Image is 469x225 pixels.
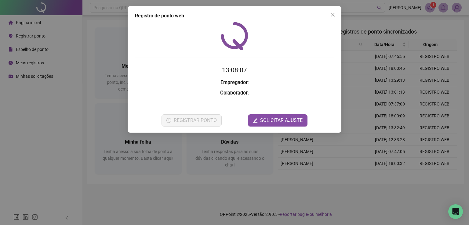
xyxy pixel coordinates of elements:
[220,80,248,85] strong: Empregador
[135,12,334,20] div: Registro de ponto web
[220,90,248,96] strong: Colaborador
[260,117,303,124] span: SOLICITAR AJUSTE
[328,10,338,20] button: Close
[221,22,248,50] img: QRPoint
[135,79,334,87] h3: :
[248,114,307,127] button: editSOLICITAR AJUSTE
[448,204,463,219] div: Open Intercom Messenger
[253,118,258,123] span: edit
[330,12,335,17] span: close
[222,66,247,74] time: 13:08:07
[135,89,334,97] h3: :
[162,114,222,127] button: REGISTRAR PONTO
